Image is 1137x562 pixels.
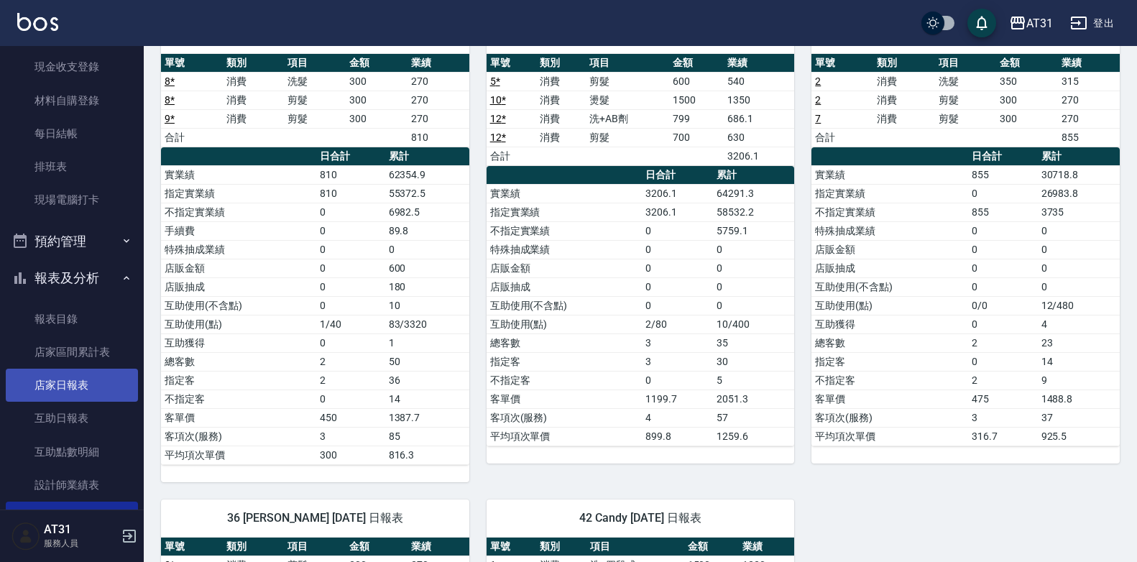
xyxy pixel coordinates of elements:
[968,221,1037,240] td: 0
[6,84,138,117] a: 材料自購登錄
[669,72,724,91] td: 600
[811,352,968,371] td: 指定客
[316,165,385,184] td: 810
[385,165,469,184] td: 62354.9
[408,538,469,556] th: 業績
[968,203,1037,221] td: 855
[161,203,316,221] td: 不指定實業績
[811,333,968,352] td: 總客數
[223,538,285,556] th: 類別
[684,538,740,556] th: 金額
[811,408,968,427] td: 客項次(服務)
[968,165,1037,184] td: 855
[811,147,1120,446] table: a dense table
[316,221,385,240] td: 0
[6,502,138,535] a: 設計師日報表
[713,184,794,203] td: 64291.3
[316,333,385,352] td: 0
[161,538,223,556] th: 單號
[1058,54,1120,73] th: 業績
[811,390,968,408] td: 客單價
[161,408,316,427] td: 客單價
[968,408,1037,427] td: 3
[536,538,586,556] th: 類別
[811,315,968,333] td: 互助獲得
[642,240,713,259] td: 0
[873,72,935,91] td: 消費
[487,408,642,427] td: 客項次(服務)
[178,511,452,525] span: 36 [PERSON_NAME] [DATE] 日報表
[316,446,385,464] td: 300
[968,333,1037,352] td: 2
[586,72,669,91] td: 剪髮
[161,54,469,147] table: a dense table
[713,240,794,259] td: 0
[713,296,794,315] td: 0
[1038,427,1120,446] td: 925.5
[811,427,968,446] td: 平均項次單價
[385,352,469,371] td: 50
[487,184,642,203] td: 實業績
[642,408,713,427] td: 4
[642,184,713,203] td: 3206.1
[811,259,968,277] td: 店販抽成
[935,91,997,109] td: 剪髮
[1058,109,1120,128] td: 270
[996,72,1058,91] td: 350
[586,54,669,73] th: 項目
[713,259,794,277] td: 0
[385,390,469,408] td: 14
[968,390,1037,408] td: 475
[1026,14,1053,32] div: AT31
[1038,277,1120,296] td: 0
[385,427,469,446] td: 85
[669,109,724,128] td: 799
[968,315,1037,333] td: 0
[316,240,385,259] td: 0
[935,54,997,73] th: 項目
[487,277,642,296] td: 店販抽成
[385,446,469,464] td: 816.3
[161,371,316,390] td: 指定客
[408,54,469,73] th: 業績
[161,446,316,464] td: 平均項次單價
[161,165,316,184] td: 實業績
[713,390,794,408] td: 2051.3
[642,259,713,277] td: 0
[408,109,469,128] td: 270
[1058,91,1120,109] td: 270
[642,352,713,371] td: 3
[487,240,642,259] td: 特殊抽成業績
[935,72,997,91] td: 洗髮
[161,333,316,352] td: 互助獲得
[536,54,586,73] th: 類別
[1038,165,1120,184] td: 30718.8
[316,371,385,390] td: 2
[996,109,1058,128] td: 300
[811,296,968,315] td: 互助使用(點)
[713,352,794,371] td: 30
[811,165,968,184] td: 實業績
[1003,9,1059,38] button: AT31
[385,221,469,240] td: 89.8
[161,296,316,315] td: 互助使用(不含點)
[316,352,385,371] td: 2
[967,9,996,37] button: save
[996,91,1058,109] td: 300
[1038,221,1120,240] td: 0
[161,427,316,446] td: 客項次(服務)
[385,147,469,166] th: 累計
[811,128,873,147] td: 合計
[161,147,469,465] table: a dense table
[6,369,138,402] a: 店家日報表
[385,315,469,333] td: 83/3320
[1038,147,1120,166] th: 累計
[1064,10,1120,37] button: 登出
[536,72,586,91] td: 消費
[161,128,223,147] td: 合計
[713,427,794,446] td: 1259.6
[316,203,385,221] td: 0
[316,390,385,408] td: 0
[223,54,285,73] th: 類別
[1058,128,1120,147] td: 855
